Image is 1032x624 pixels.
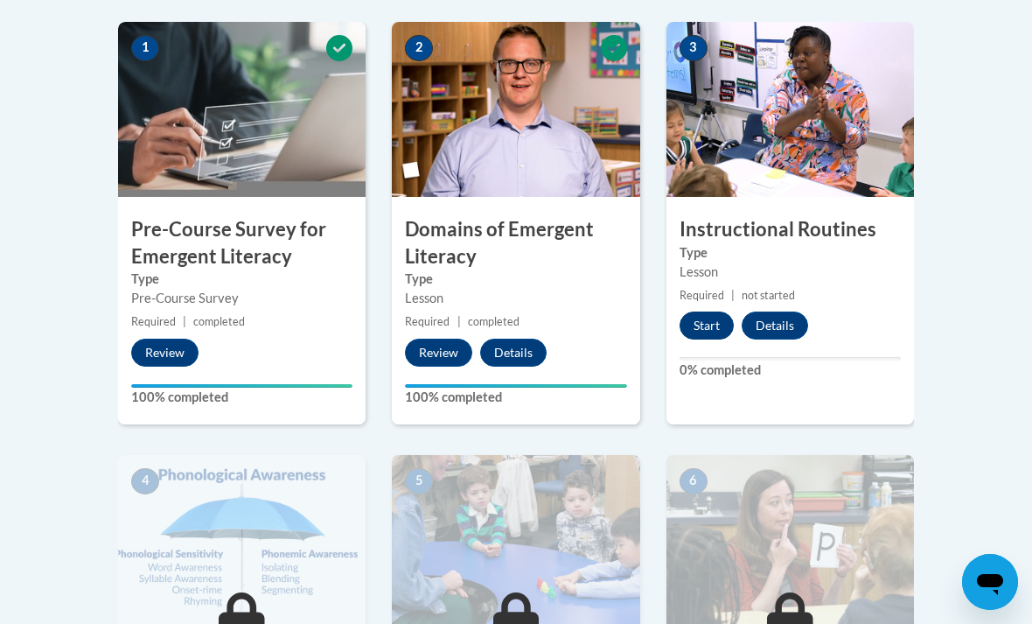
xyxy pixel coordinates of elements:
button: Start [680,312,734,340]
label: 100% completed [405,388,626,407]
label: Type [405,270,626,289]
div: Your progress [405,384,626,388]
img: Course Image [118,22,366,197]
div: Pre-Course Survey [131,289,352,308]
img: Course Image [666,22,914,197]
img: Course Image [392,22,639,197]
label: Type [131,270,352,289]
button: Details [480,339,547,367]
div: Lesson [680,263,901,282]
span: 5 [405,468,433,494]
button: Review [405,339,472,367]
span: | [731,289,735,302]
button: Review [131,339,199,367]
button: Details [742,312,808,340]
label: 0% completed [680,361,901,380]
span: 6 [680,468,708,494]
span: Required [405,315,450,328]
h3: Pre-Course Survey for Emergent Literacy [118,216,366,270]
label: 100% completed [131,388,352,407]
h3: Domains of Emergent Literacy [392,216,639,270]
iframe: Button to launch messaging window [962,554,1018,610]
div: Lesson [405,289,626,308]
span: | [457,315,461,328]
span: Required [131,315,176,328]
h3: Instructional Routines [666,216,914,243]
span: | [183,315,186,328]
span: completed [193,315,245,328]
span: 2 [405,35,433,61]
span: completed [468,315,519,328]
span: not started [742,289,795,302]
label: Type [680,243,901,263]
span: 3 [680,35,708,61]
div: Your progress [131,384,352,388]
span: 4 [131,468,159,494]
span: 1 [131,35,159,61]
span: Required [680,289,724,302]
